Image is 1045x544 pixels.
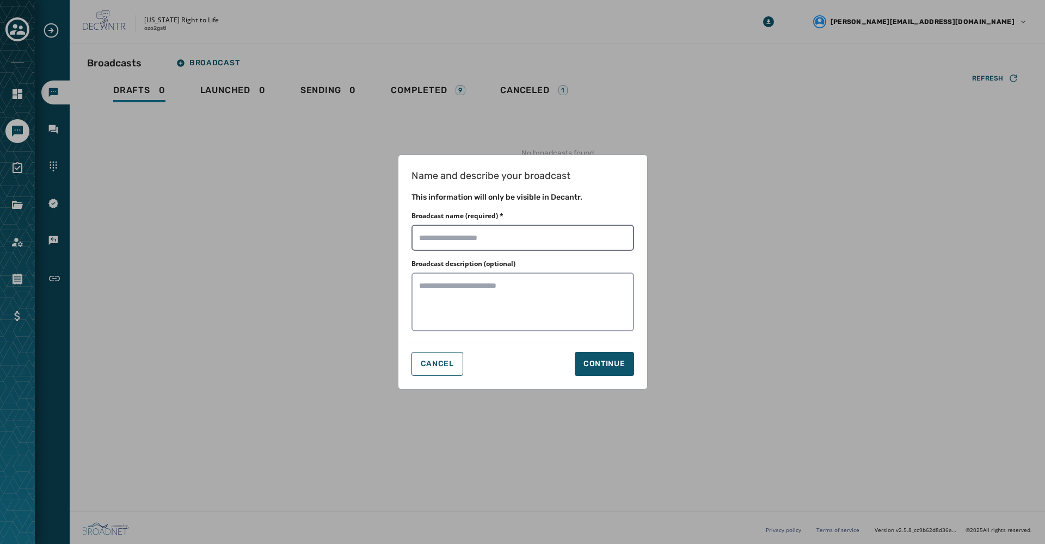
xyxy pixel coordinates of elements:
div: Continue [583,358,625,369]
label: Broadcast name (required) * [411,212,503,220]
span: Cancel [421,360,454,368]
label: Broadcast description (optional) [411,259,515,268]
button: Continue [575,352,634,376]
button: Cancel [411,352,463,376]
h1: Name and describe your broadcast [411,168,634,183]
h2: This information will only be visible in Decantr. [411,192,634,203]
